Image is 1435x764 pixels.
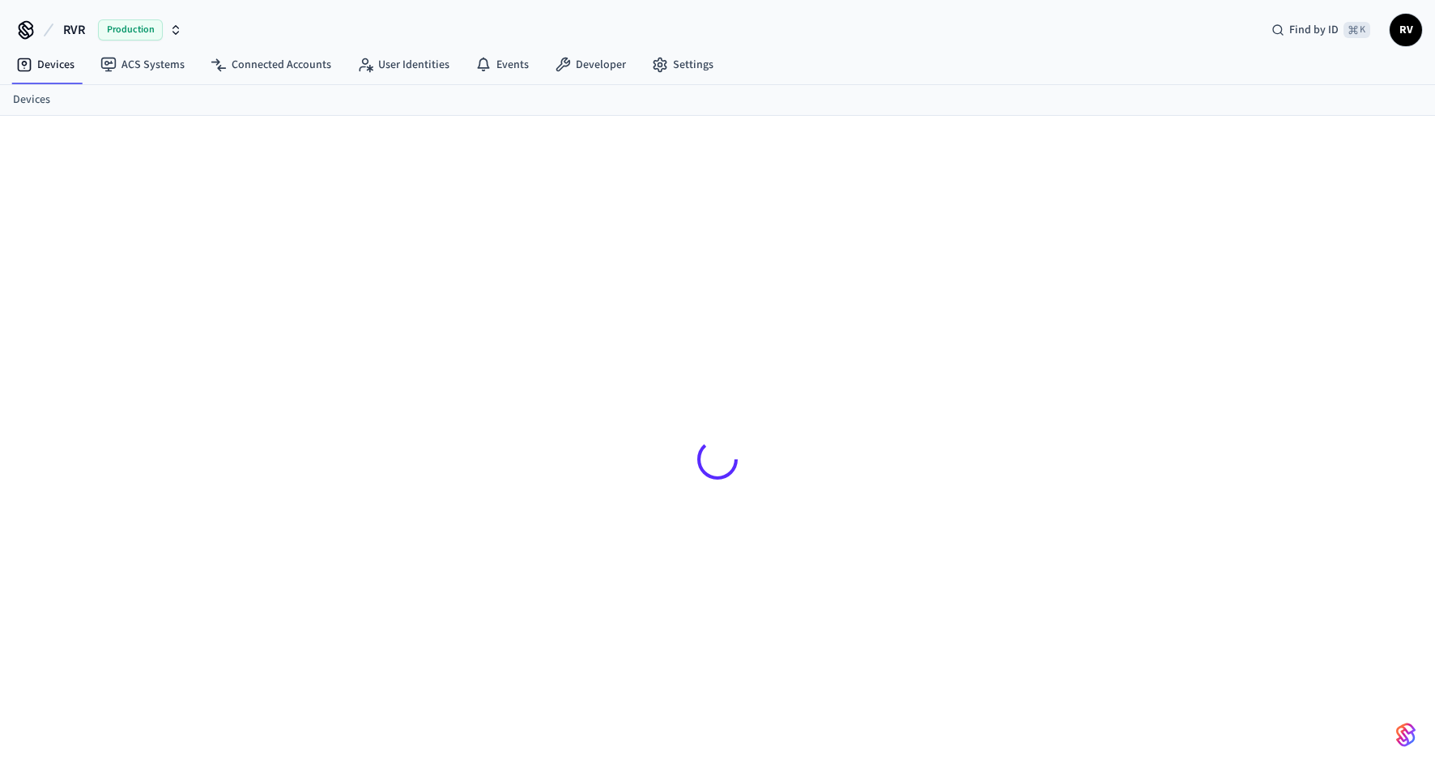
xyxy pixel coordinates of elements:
span: Production [98,19,163,41]
a: User Identities [344,50,462,79]
span: RVR [63,20,85,40]
span: Find by ID [1289,22,1339,38]
div: Find by ID⌘ K [1258,15,1383,45]
a: Events [462,50,542,79]
img: SeamLogoGradient.69752ec5.svg [1396,722,1416,748]
a: Devices [13,92,50,109]
a: ACS Systems [87,50,198,79]
a: Developer [542,50,639,79]
span: ⌘ K [1343,22,1370,38]
span: RV [1391,15,1420,45]
a: Settings [639,50,726,79]
a: Connected Accounts [198,50,344,79]
a: Devices [3,50,87,79]
button: RV [1390,14,1422,46]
